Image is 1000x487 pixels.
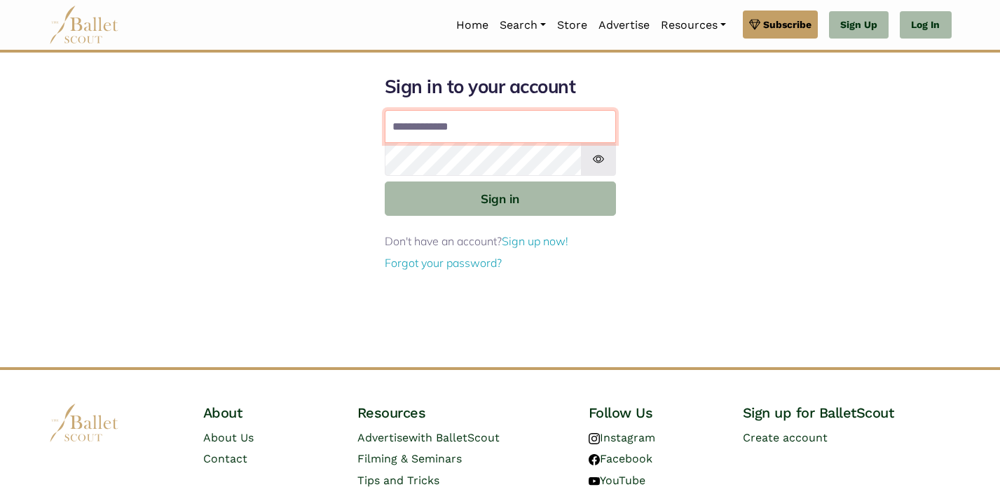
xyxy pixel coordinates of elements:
[589,454,600,465] img: facebook logo
[451,11,494,40] a: Home
[385,181,616,216] button: Sign in
[900,11,951,39] a: Log In
[494,11,552,40] a: Search
[743,431,828,444] a: Create account
[203,404,335,422] h4: About
[385,233,616,251] p: Don't have an account?
[829,11,889,39] a: Sign Up
[593,11,655,40] a: Advertise
[589,476,600,487] img: youtube logo
[552,11,593,40] a: Store
[357,404,566,422] h4: Resources
[589,452,652,465] a: Facebook
[589,474,645,487] a: YouTube
[357,474,439,487] a: Tips and Tricks
[357,431,500,444] a: Advertisewith BalletScout
[589,433,600,444] img: instagram logo
[409,431,500,444] span: with BalletScout
[203,452,247,465] a: Contact
[203,431,254,444] a: About Us
[589,431,655,444] a: Instagram
[655,11,732,40] a: Resources
[763,17,811,32] span: Subscribe
[743,404,952,422] h4: Sign up for BalletScout
[589,404,720,422] h4: Follow Us
[743,11,818,39] a: Subscribe
[357,452,462,465] a: Filming & Seminars
[749,17,760,32] img: gem.svg
[502,234,568,248] a: Sign up now!
[385,256,502,270] a: Forgot your password?
[385,75,616,99] h1: Sign in to your account
[49,404,119,442] img: logo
